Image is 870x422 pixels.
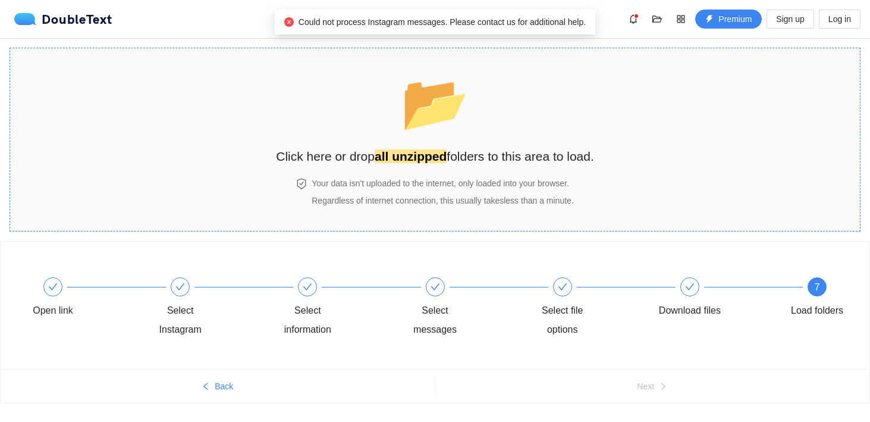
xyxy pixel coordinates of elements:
[303,282,312,292] span: check
[33,301,73,320] div: Open link
[215,380,233,393] span: Back
[659,301,721,320] div: Download files
[14,13,112,25] a: logoDoubleText
[431,282,440,292] span: check
[791,301,843,320] div: Load folders
[648,10,667,29] button: folder-open
[828,12,851,26] span: Log in
[14,13,42,25] img: logo
[276,146,594,166] h2: Click here or drop folders to this area to load.
[202,382,210,392] span: left
[672,14,690,24] span: appstore
[558,282,567,292] span: check
[312,196,573,205] span: Regardless of internet connection, this usually takes less than a minute .
[767,10,814,29] button: Sign up
[528,277,655,339] div: Select file options
[435,377,870,396] button: Nextright
[624,10,643,29] button: bell
[776,12,804,26] span: Sign up
[18,277,146,320] div: Open link
[312,177,573,190] h4: Your data isn't uploaded to the internet, only loaded into your browser.
[273,301,342,339] div: Select information
[648,14,666,24] span: folder-open
[671,10,690,29] button: appstore
[783,277,852,320] div: 7Load folders
[624,14,642,24] span: bell
[375,149,447,163] strong: all unzipped
[273,277,400,339] div: Select information
[401,277,528,339] div: Select messages
[175,282,185,292] span: check
[695,10,762,29] button: thunderboltPremium
[401,301,470,339] div: Select messages
[718,12,752,26] span: Premium
[705,15,714,24] span: thunderbolt
[296,179,307,189] span: safety-certificate
[815,282,820,292] span: 7
[528,301,597,339] div: Select file options
[146,277,273,339] div: Select Instagram
[146,301,215,339] div: Select Instagram
[14,13,112,25] div: DoubleText
[401,73,469,133] span: folder
[48,282,58,292] span: check
[1,377,435,396] button: leftBack
[299,17,586,27] span: Could not process Instagram messages. Please contact us for additional help.
[655,277,783,320] div: Download files
[685,282,695,292] span: check
[819,10,860,29] button: Log in
[284,17,294,27] span: close-circle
